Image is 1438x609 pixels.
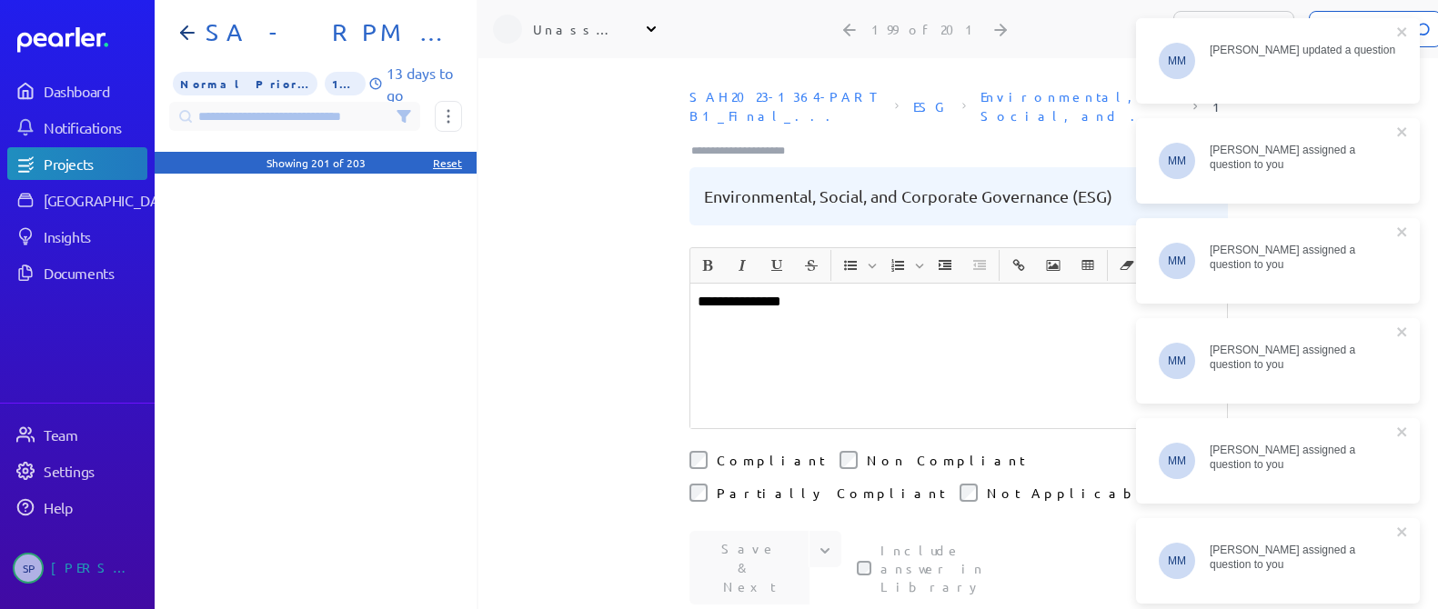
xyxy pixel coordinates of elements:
[1111,250,1143,281] span: Clear Formatting
[7,75,147,107] a: Dashboard
[760,250,793,281] span: Underline
[1037,250,1070,281] span: Insert Image
[761,250,792,281] button: Underline
[881,250,927,281] span: Insert Ordered List
[44,498,146,516] div: Help
[1210,543,1397,579] div: [PERSON_NAME] assigned a question to you
[796,250,827,281] button: Strike through
[1210,143,1397,179] div: [PERSON_NAME] assigned a question to you
[1159,543,1195,579] span: Michelle Manuel
[533,20,624,38] div: Unassigned
[691,250,724,281] span: Bold
[17,27,147,53] a: Dashboard
[7,256,147,289] a: Documents
[1159,243,1195,279] span: Michelle Manuel
[1111,250,1142,281] button: Clear Formatting
[1159,343,1195,379] span: Michelle Manuel
[44,425,146,444] div: Team
[7,147,147,180] a: Projects
[692,250,723,281] button: Bold
[51,553,142,584] div: [PERSON_NAME]
[1210,43,1397,79] div: [PERSON_NAME] updated a question
[325,72,366,95] span: 1% of Questions Completed
[973,80,1186,133] span: Section: Environmental, Social, and Corporate Governance (ESG)
[871,21,980,37] div: 199 of 201
[727,250,758,281] button: Italic
[44,264,146,282] div: Documents
[7,418,147,451] a: Team
[689,142,802,160] input: Type here to add tags
[717,484,945,502] label: Partially Compliant
[1038,250,1069,281] button: Insert Image
[1396,25,1409,39] button: close
[44,227,146,245] div: Insights
[1072,250,1103,281] button: Insert table
[1396,324,1409,339] button: close
[44,155,146,173] div: Projects
[44,191,179,209] div: [GEOGRAPHIC_DATA]
[7,184,147,216] a: [GEOGRAPHIC_DATA]
[1210,243,1397,279] div: [PERSON_NAME] assigned a question to you
[7,545,147,591] a: SP[PERSON_NAME]
[1396,225,1409,239] button: close
[929,250,961,281] span: Increase Indent
[173,72,317,95] span: Priority
[682,80,888,133] span: Document: SAH2023-1364-PART B1_Final_Alcidion response.xlsx
[1159,443,1195,479] span: Michelle Manuel
[1210,343,1397,379] div: [PERSON_NAME] assigned a question to you
[1002,250,1035,281] span: Insert link
[704,182,1112,211] pre: Environmental, Social, and Corporate Governance (ESG)
[433,155,462,170] div: Reset
[1396,424,1409,439] button: close
[44,462,146,480] div: Settings
[834,250,880,281] span: Insert Unordered List
[7,454,147,487] a: Settings
[857,561,871,575] input: This checkbox controls whether your answer will be included in the Answer Library for future use
[7,491,147,524] a: Help
[266,155,366,170] div: Showing 201 of 203
[987,484,1169,502] label: Not Applicable
[1396,524,1409,539] button: close
[1159,143,1195,179] span: Michelle Manuel
[44,82,146,100] div: Dashboard
[835,250,866,281] button: Insert Unordered List
[795,250,828,281] span: Strike through
[726,250,759,281] span: Italic
[906,90,955,124] span: Sheet: ESG
[1159,43,1195,79] span: Michelle Manuel
[1071,250,1104,281] span: Insert table
[1003,250,1034,281] button: Insert link
[7,111,147,144] a: Notifications
[930,250,960,281] button: Increase Indent
[13,553,44,584] span: Sarah Pendlebury
[44,118,146,136] div: Notifications
[198,18,447,47] h1: SA - RPM - Part B1
[7,220,147,253] a: Insights
[387,62,462,105] p: 13 days to go
[882,250,913,281] button: Insert Ordered List
[1396,125,1409,139] button: close
[880,541,1035,595] label: This checkbox controls whether your answer will be included in the Answer Library for future use
[963,250,996,281] span: Decrease Indent
[717,451,825,469] label: Compliant
[867,451,1025,469] label: Non Compliant
[1210,443,1397,479] div: [PERSON_NAME] assigned a question to you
